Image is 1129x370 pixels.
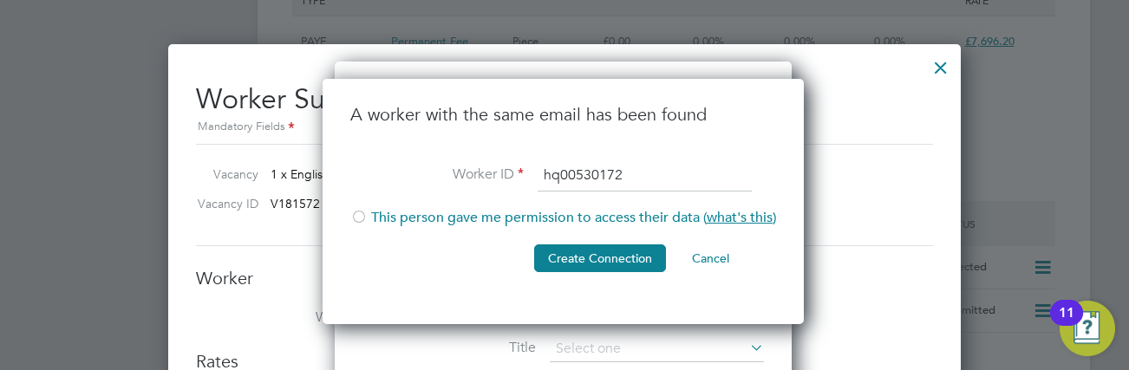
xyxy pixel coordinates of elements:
h3: Worker [196,267,933,289]
label: Worker ID [350,166,524,184]
span: what's this [707,209,773,226]
div: Mandatory Fields [196,118,933,137]
span: V181572 [271,196,320,211]
div: 11 [1059,313,1074,335]
h3: A worker with the same email has been found [350,103,776,126]
label: Vacancy ID [189,196,258,211]
button: Cancel [678,244,743,272]
li: This person gave me permission to access their data ( ) [350,209,776,244]
button: Open Resource Center, 11 new notifications [1060,301,1115,356]
h2: Worker Submission [196,68,933,137]
input: Select one [550,336,764,362]
label: Title [362,339,536,357]
span: 1 x English Lecturer (Inner) [271,166,418,182]
label: Worker [196,308,369,327]
button: Create Connection [534,244,666,272]
label: Vacancy [189,166,258,182]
